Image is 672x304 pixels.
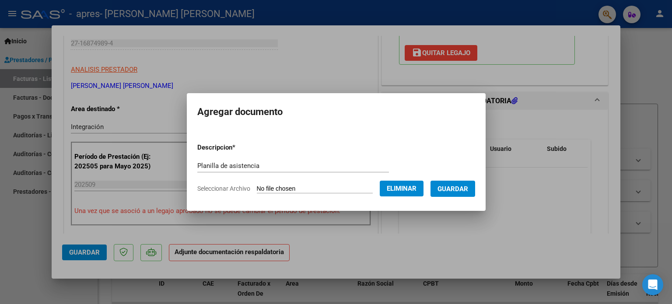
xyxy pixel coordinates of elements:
div: Open Intercom Messenger [642,274,663,295]
h2: Agregar documento [197,104,475,120]
span: Eliminar [387,185,416,192]
button: Guardar [430,181,475,197]
p: Descripcion [197,143,281,153]
span: Seleccionar Archivo [197,185,250,192]
button: Eliminar [380,181,423,196]
span: Guardar [437,185,468,193]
